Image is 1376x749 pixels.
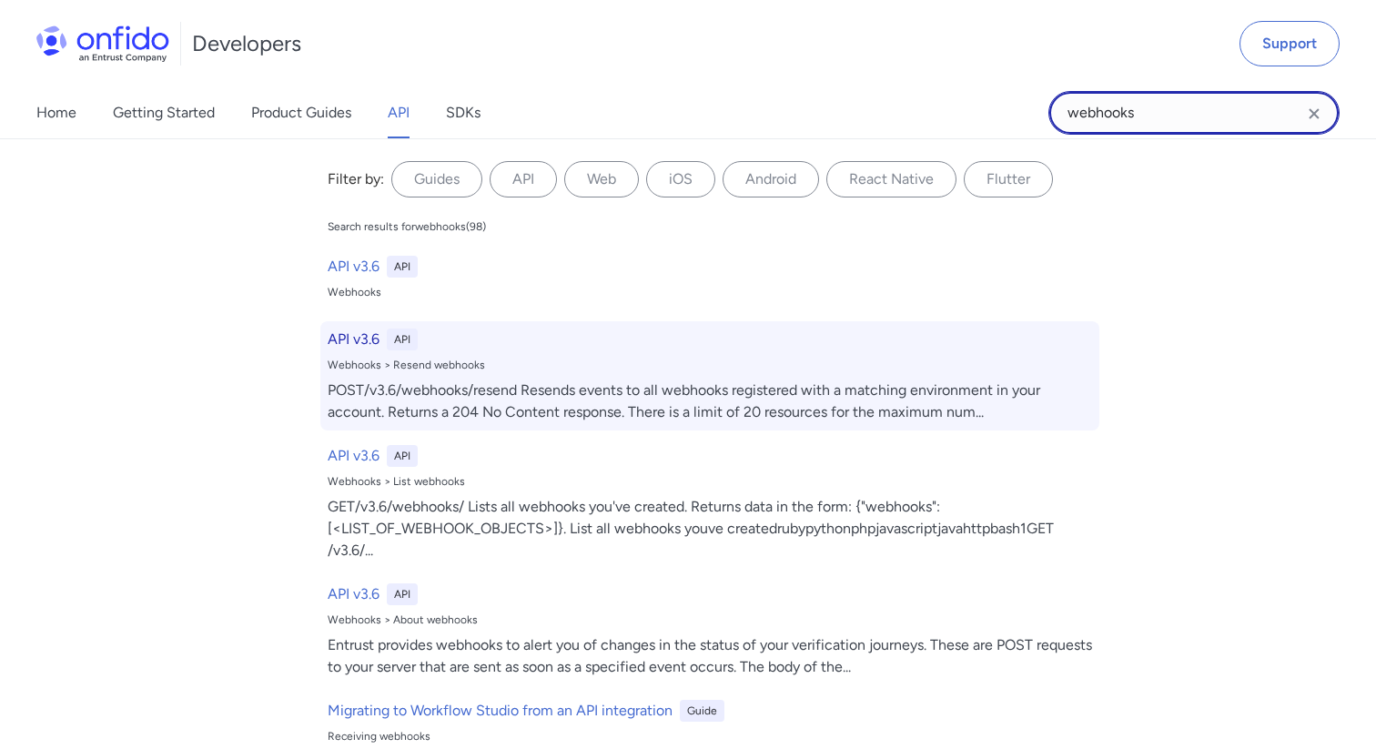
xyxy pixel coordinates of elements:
h6: API v3.6 [328,329,379,350]
div: API [387,445,418,467]
div: Search results for webhooks ( 98 ) [328,219,486,234]
a: API v3.6APIWebhooks > About webhooksEntrust provides webhooks to alert you of changes in the stat... [320,576,1099,685]
div: Webhooks > List webhooks [328,474,1092,489]
h6: API v3.6 [328,256,379,278]
a: SDKs [446,87,481,138]
h6: API v3.6 [328,583,379,605]
a: API [388,87,410,138]
label: React Native [826,161,956,197]
div: API [387,329,418,350]
h6: Migrating to Workflow Studio from an API integration [328,700,673,722]
h1: Developers [192,29,301,58]
div: API [387,256,418,278]
a: Getting Started [113,87,215,138]
div: API [387,583,418,605]
label: Guides [391,161,482,197]
a: Support [1239,21,1340,66]
div: Webhooks > About webhooks [328,612,1092,627]
a: Product Guides [251,87,351,138]
h6: API v3.6 [328,445,379,467]
label: Android [723,161,819,197]
input: Onfido search input field [1048,91,1340,135]
div: Entrust provides webhooks to alert you of changes in the status of your verification journeys. Th... [328,634,1092,678]
a: API v3.6APIWebhooks > Resend webhooksPOST/v3.6/webhooks/resend Resends events to all webhooks reg... [320,321,1099,430]
img: Onfido Logo [36,25,169,62]
div: Webhooks > Resend webhooks [328,358,1092,372]
div: POST/v3.6/webhooks/resend Resends events to all webhooks registered with a matching environment i... [328,380,1092,423]
svg: Clear search field button [1303,103,1325,125]
div: Webhooks [328,285,1092,299]
label: iOS [646,161,715,197]
div: Filter by: [328,168,384,190]
div: Guide [680,700,724,722]
a: Home [36,87,76,138]
div: GET/v3.6/webhooks/ Lists all webhooks you've created. Returns data in the form: {"webhooks": [<LI... [328,496,1092,562]
label: Web [564,161,639,197]
label: Flutter [964,161,1053,197]
a: API v3.6APIWebhooks > List webhooksGET/v3.6/webhooks/ Lists all webhooks you've created. Returns ... [320,438,1099,569]
label: API [490,161,557,197]
div: Receiving webhooks [328,729,1092,744]
a: API v3.6APIWebhooks [320,248,1099,314]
